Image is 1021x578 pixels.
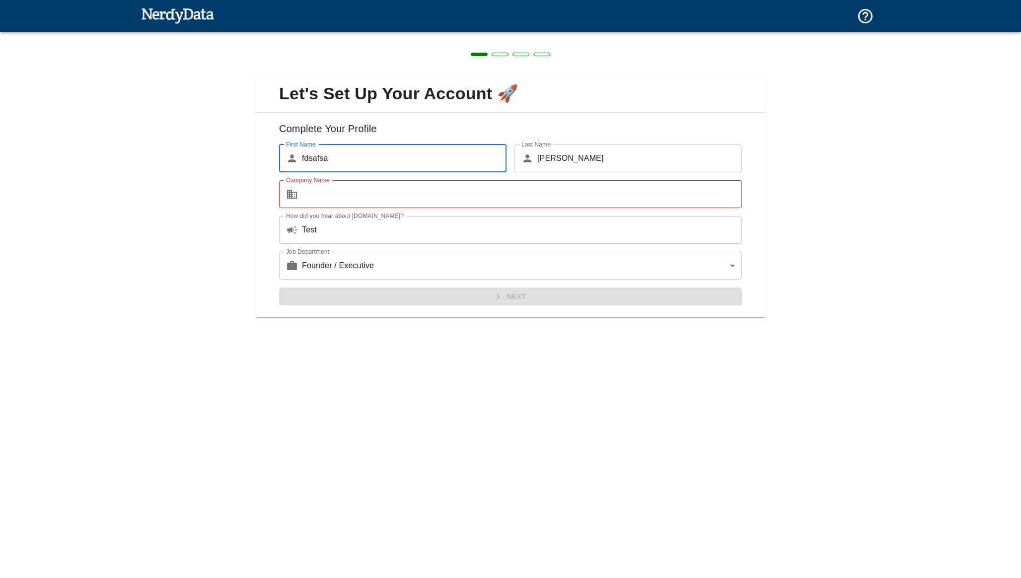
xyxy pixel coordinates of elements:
[263,83,758,104] span: Let's Set Up Your Account 🚀
[263,121,758,144] h6: Complete Your Profile
[971,507,1009,545] iframe: Drift Widget Chat Controller
[286,212,404,220] label: How did you hear about [DOMAIN_NAME]?
[851,1,880,31] button: Support and Documentation
[286,140,316,148] label: First Name
[141,5,214,25] img: NerdyData.com
[302,252,742,280] div: Founder / Executive
[286,247,329,256] label: Job Department
[521,140,551,148] label: Last Name
[286,176,330,184] label: Company Name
